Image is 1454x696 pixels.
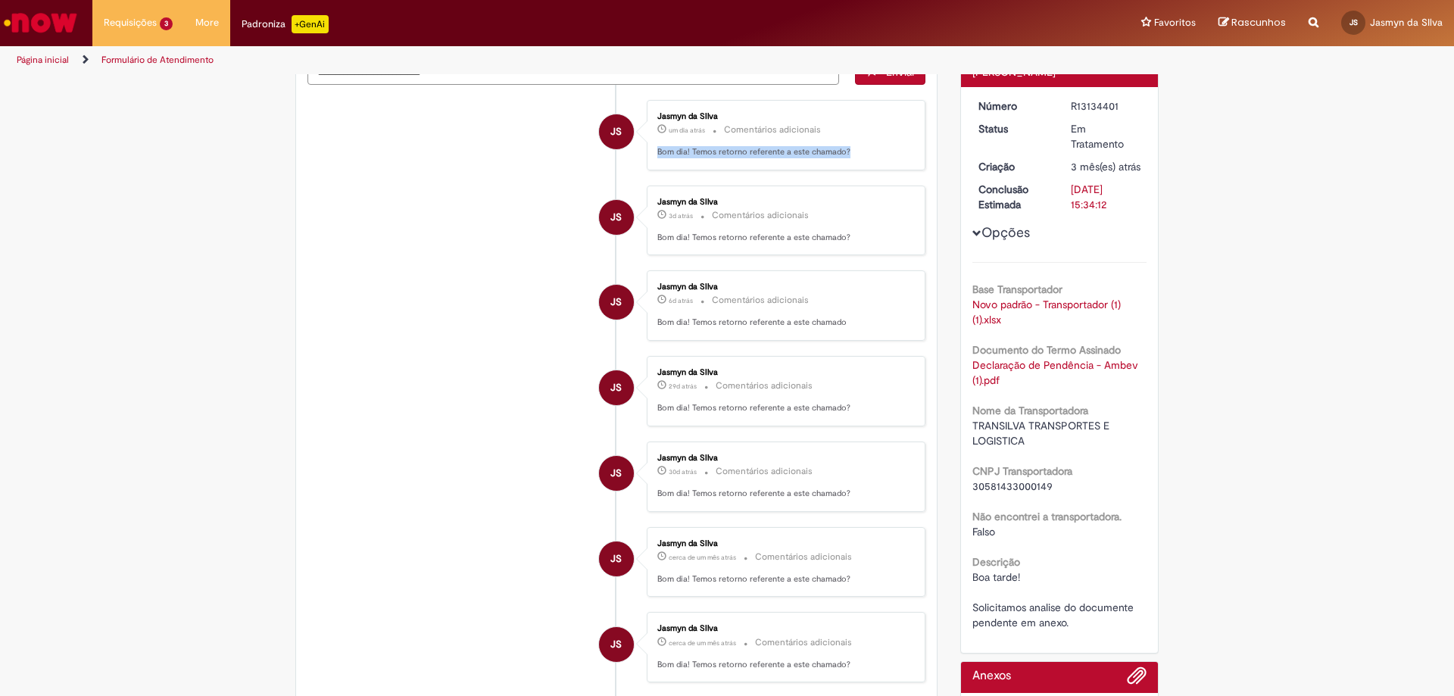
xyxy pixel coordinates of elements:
span: um dia atrás [669,126,705,135]
span: 29d atrás [669,382,697,391]
span: JS [610,199,622,236]
div: Jasmyn da SIlva [599,114,634,149]
small: Comentários adicionais [712,209,809,222]
div: Jasmyn da SIlva [599,456,634,491]
div: Jasmyn da SIlva [599,627,634,662]
p: Bom dia! Temos retorno referente a este chamado? [657,146,910,158]
time: 24/07/2025 13:56:30 [669,638,736,648]
div: Jasmyn da SIlva [657,454,910,463]
dt: Criação [967,159,1060,174]
span: JS [610,455,622,492]
time: 22/08/2025 13:09:39 [669,296,693,305]
span: 30581433000149 [972,479,1053,493]
span: JS [610,114,622,150]
h2: Anexos [972,669,1011,683]
b: Base Transportador [972,282,1062,296]
div: Em Tratamento [1071,121,1141,151]
small: Comentários adicionais [755,636,852,649]
time: 27/08/2025 08:22:50 [669,126,705,135]
p: Bom dia! Temos retorno referente a este chamado? [657,573,910,585]
a: Formulário de Atendimento [101,54,214,66]
p: Bom dia! Temos retorno referente a este chamado? [657,659,910,671]
button: Adicionar anexos [1127,666,1147,693]
span: Jasmyn da SIlva [1370,16,1443,29]
div: Jasmyn da SIlva [599,370,634,405]
span: cerca de um mês atrás [669,553,736,562]
img: ServiceNow [2,8,80,38]
a: Download de Novo padrão - Transportador (1) (1).xlsx [972,298,1124,326]
a: Rascunhos [1218,16,1286,30]
time: 30/07/2025 10:51:57 [669,467,697,476]
span: JS [1349,17,1358,27]
span: JS [610,541,622,577]
span: 3 [160,17,173,30]
p: Bom dia! Temos retorno referente a este chamado? [657,402,910,414]
span: Enviar [886,65,916,79]
span: JS [610,370,622,406]
ul: Trilhas de página [11,46,958,74]
p: Bom dia! Temos retorno referente a este chamado? [657,488,910,500]
div: Jasmyn da SIlva [599,285,634,320]
span: 3d atrás [669,211,693,220]
time: 31/07/2025 08:50:44 [669,382,697,391]
b: Nome da Transportadora [972,404,1088,417]
dt: Número [967,98,1060,114]
small: Comentários adicionais [724,123,821,136]
span: TRANSILVA TRANSPORTES E LOGISTICA [972,419,1112,448]
div: 06/06/2025 12:46:18 [1071,159,1141,174]
dt: Status [967,121,1060,136]
small: Comentários adicionais [755,551,852,563]
a: Download de Declaração de Pendência - Ambev (1).pdf [972,358,1141,387]
span: 30d atrás [669,467,697,476]
div: Jasmyn da SIlva [657,112,910,121]
p: +GenAi [292,15,329,33]
span: JS [610,626,622,663]
time: 06/06/2025 12:46:18 [1071,160,1140,173]
div: Padroniza [242,15,329,33]
div: [DATE] 15:34:12 [1071,182,1141,212]
a: Página inicial [17,54,69,66]
b: Não encontrei a transportadora. [972,510,1122,523]
span: 6d atrás [669,296,693,305]
div: Jasmyn da SIlva [657,624,910,633]
b: Documento do Termo Assinado [972,343,1121,357]
small: Comentários adicionais [712,294,809,307]
div: Jasmyn da SIlva [657,198,910,207]
dt: Conclusão Estimada [967,182,1060,212]
small: Comentários adicionais [716,465,813,478]
time: 25/07/2025 08:42:24 [669,553,736,562]
div: Jasmyn da SIlva [599,542,634,576]
span: cerca de um mês atrás [669,638,736,648]
span: JS [610,284,622,320]
div: Jasmyn da SIlva [657,368,910,377]
p: Bom dia! Temos retorno referente a este chamado [657,317,910,329]
div: Jasmyn da SIlva [657,282,910,292]
small: Comentários adicionais [716,379,813,392]
span: Falso [972,525,995,538]
span: Requisições [104,15,157,30]
b: Descrição [972,555,1020,569]
p: Bom dia! Temos retorno referente a este chamado? [657,232,910,244]
span: Rascunhos [1231,15,1286,30]
div: Jasmyn da SIlva [599,200,634,235]
span: 3 mês(es) atrás [1071,160,1140,173]
span: More [195,15,219,30]
time: 26/08/2025 09:39:18 [669,211,693,220]
b: CNPJ Transportadora [972,464,1072,478]
div: Jasmyn da SIlva [657,539,910,548]
span: Boa tarde! Solicitamos analise do documente pendente em anexo. [972,570,1137,629]
span: Favoritos [1154,15,1196,30]
div: R13134401 [1071,98,1141,114]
